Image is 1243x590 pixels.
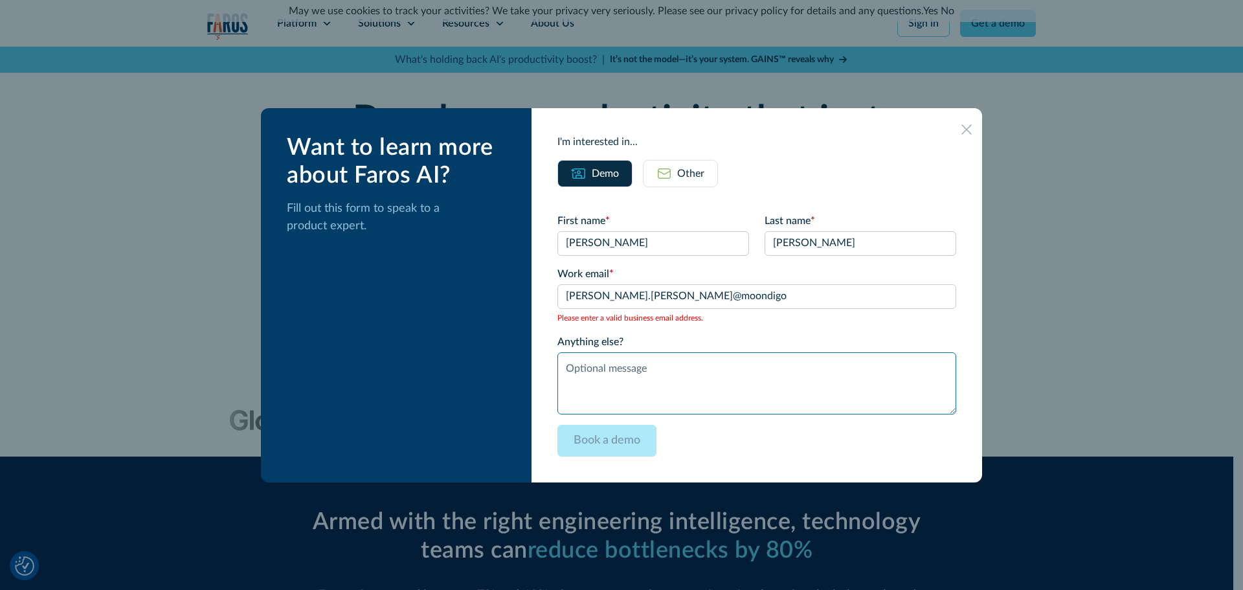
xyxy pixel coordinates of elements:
label: Last name [765,213,956,229]
div: Demo [592,166,619,181]
label: First name [557,213,749,229]
input: Book a demo [557,425,656,457]
label: Anything else? [557,334,956,350]
label: Work email [557,266,956,282]
div: Want to learn more about Faros AI? [287,134,511,190]
span: Please enter a valid business email address. [557,312,956,324]
form: Email Form [557,213,956,457]
div: Other [677,166,704,181]
div: I'm interested in... [557,134,956,150]
p: Fill out this form to speak to a product expert. [287,200,511,235]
